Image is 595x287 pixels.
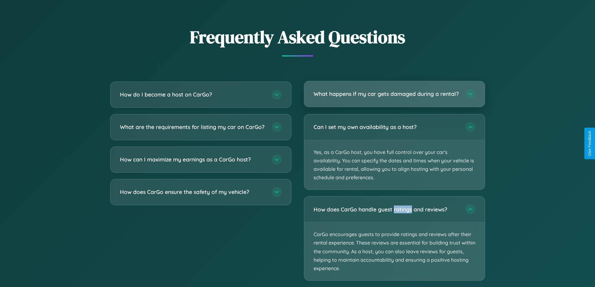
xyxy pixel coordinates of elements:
[314,205,459,213] h3: How does CarGo handle guest ratings and reviews?
[588,131,592,156] div: Give Feedback
[120,156,265,163] h3: How can I maximize my earnings as a CarGo host?
[120,123,265,131] h3: What are the requirements for listing my car on CarGo?
[110,25,485,49] h2: Frequently Asked Questions
[314,90,459,98] h3: What happens if my car gets damaged during a rental?
[314,123,459,131] h3: Can I set my own availability as a host?
[120,188,265,196] h3: How does CarGo ensure the safety of my vehicle?
[304,140,485,190] p: Yes, as a CarGo host, you have full control over your car's availability. You can specify the dat...
[120,91,265,98] h3: How do I become a host on CarGo?
[304,222,485,280] p: CarGo encourages guests to provide ratings and reviews after their rental experience. These revie...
